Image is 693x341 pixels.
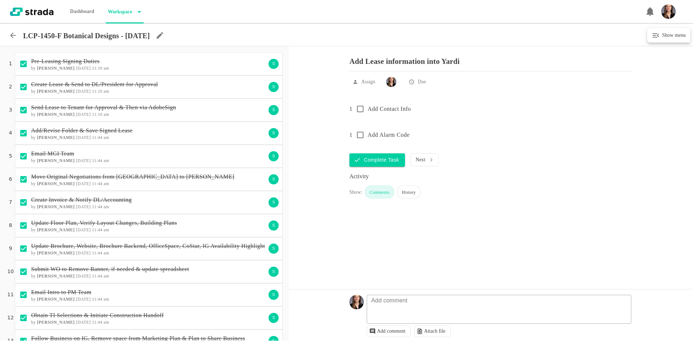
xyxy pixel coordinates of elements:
p: 7 [9,198,12,206]
div: History [397,185,420,198]
b: [PERSON_NAME] [37,204,75,209]
p: 11 [7,291,14,299]
div: S [268,289,279,301]
h6: by [DATE] 11:10 am [31,89,266,94]
h6: by [DATE] 11:44 am [31,227,266,232]
p: Add Alarm Code [368,131,410,139]
p: Add comment [377,328,406,334]
p: LCP-1450-F Botanical Designs - [DATE] [23,31,150,40]
h6: by [DATE] 11:44 am [31,135,266,140]
p: Attach file [424,328,445,334]
p: Assign [361,78,375,86]
p: 4 [9,129,12,137]
p: 1 [349,105,353,113]
b: [PERSON_NAME] [37,66,75,71]
div: S [268,266,279,277]
button: Complete Task [349,153,405,167]
p: Due [418,78,426,86]
b: [PERSON_NAME] [37,89,75,94]
p: Move Original Negotiations from [GEOGRAPHIC_DATA] to [PERSON_NAME] [31,172,266,181]
p: 2 [9,83,12,91]
p: Add Contact Info [368,105,411,113]
p: 3 [9,106,12,114]
p: Pre-Leasing Signing Duties [31,57,266,66]
div: S [268,197,279,208]
div: S [268,104,279,116]
p: Obtain TI Selections & Initiate Construction Handoff [31,311,266,320]
div: S [268,127,279,139]
p: 12 [7,314,14,322]
h6: by [DATE] 11:44 am [31,181,266,186]
div: S [268,220,279,231]
h6: by [DATE] 11:10 am [31,66,266,71]
h6: by [DATE] 11:10 am [31,112,266,117]
img: Ty Depies [386,77,396,87]
p: Email MGI Team [31,149,266,158]
p: 8 [9,222,12,229]
b: [PERSON_NAME] [37,181,75,186]
p: 5 [9,152,12,160]
div: Show: [349,189,362,198]
p: 9 [9,245,12,253]
b: [PERSON_NAME] [37,320,75,325]
h6: Show menu [660,31,686,40]
h6: by [DATE] 11:44 am [31,158,266,163]
p: 10 [7,268,14,276]
p: Update Brochure, Website, Brochure Backend, OfficeSpace, CoStar, IG Availability Highlight [31,242,266,250]
div: S [268,81,279,93]
p: Submit WO to Remove Banner, if needed & update spreadsheet [31,265,266,274]
img: strada-logo [10,8,53,16]
p: Add comment [368,296,411,305]
p: 1 [349,131,353,139]
img: Headshot_Vertical.jpg [661,4,676,19]
p: Create Lease & Send to DL/President for Approval [31,80,266,89]
b: [PERSON_NAME] [37,227,75,232]
p: Create Invoice & Notify DL/Accounting [31,196,266,204]
p: Dashboard [68,4,96,19]
div: S [268,243,279,254]
div: Comments [365,185,394,198]
div: S [268,150,279,162]
h6: by [DATE] 11:44 am [31,297,266,302]
p: Workspace [106,5,132,19]
b: [PERSON_NAME] [37,135,75,140]
h6: by [DATE] 11:44 am [31,204,266,209]
div: S [268,174,279,185]
h6: by [DATE] 11:44 am [31,250,266,255]
p: Next [416,157,426,163]
p: Update Floor Plan, Verify Layout Changes, Building Plans [31,219,266,227]
p: 6 [9,175,12,183]
b: [PERSON_NAME] [37,297,75,302]
div: Activity [349,172,632,181]
p: Send Lease to Tenant for Approval & Then via AdobeSign [31,103,266,112]
img: Headshot_Vertical.jpg [349,295,364,309]
div: S [268,58,279,70]
b: [PERSON_NAME] [37,112,75,117]
p: Email Intro to PM Team [31,288,266,297]
p: 1 [9,60,12,68]
p: Add/Revise Folder & Save Signed Lease [31,126,266,135]
p: Add Lease information into Yardi [349,52,632,66]
h6: by [DATE] 11:44 am [31,274,266,279]
div: S [268,312,279,324]
b: [PERSON_NAME] [37,274,75,279]
h6: by [DATE] 11:44 am [31,320,266,325]
b: [PERSON_NAME] [37,250,75,255]
b: [PERSON_NAME] [37,158,75,163]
